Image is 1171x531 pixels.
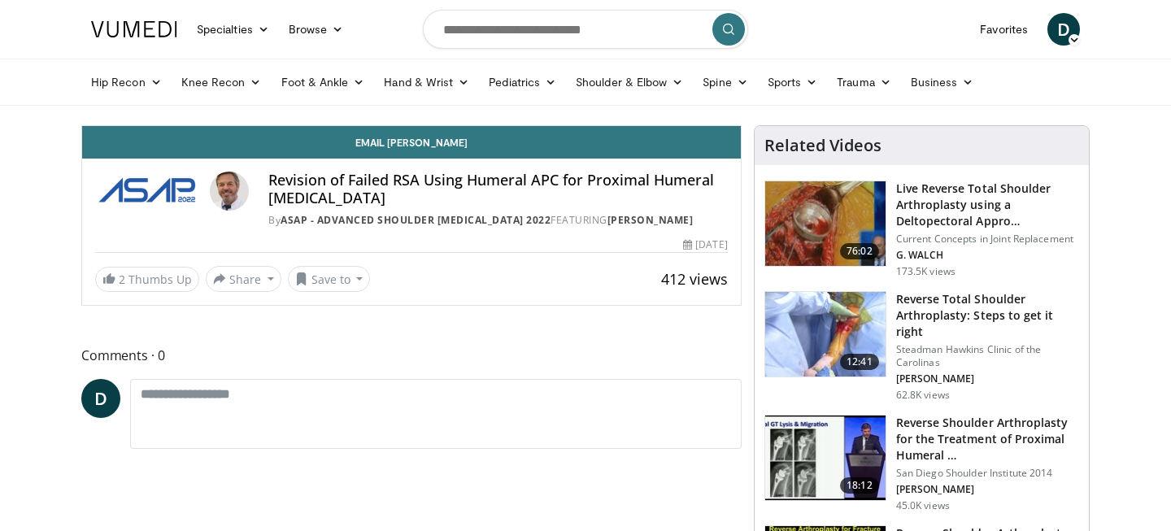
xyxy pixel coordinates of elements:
[607,213,694,227] a: [PERSON_NAME]
[281,213,551,227] a: ASAP - Advanced Shoulder [MEDICAL_DATA] 2022
[288,266,371,292] button: Save to
[272,66,375,98] a: Foot & Ankle
[764,291,1079,402] a: 12:41 Reverse Total Shoulder Arthroplasty: Steps to get it right Steadman Hawkins Clinic of the C...
[896,483,1079,496] p: [PERSON_NAME]
[764,136,882,155] h4: Related Videos
[566,66,693,98] a: Shoulder & Elbow
[840,477,879,494] span: 18:12
[896,415,1079,464] h3: Reverse Shoulder Arthroplasty for the Treatment of Proximal Humeral …
[970,13,1038,46] a: Favorites
[765,292,886,376] img: 326034_0000_1.png.150x105_q85_crop-smart_upscale.jpg
[82,126,741,159] a: Email [PERSON_NAME]
[172,66,272,98] a: Knee Recon
[374,66,479,98] a: Hand & Wrist
[268,213,727,228] div: By FEATURING
[91,21,177,37] img: VuMedi Logo
[896,265,956,278] p: 173.5K views
[95,267,199,292] a: 2 Thumbs Up
[765,181,886,266] img: 684033_3.png.150x105_q85_crop-smart_upscale.jpg
[896,343,1079,369] p: Steadman Hawkins Clinic of the Carolinas
[840,243,879,259] span: 76:02
[268,172,727,207] h4: Revision of Failed RSA Using Humeral APC for Proximal Humeral [MEDICAL_DATA]
[896,372,1079,385] p: [PERSON_NAME]
[901,66,984,98] a: Business
[81,66,172,98] a: Hip Recon
[95,172,203,211] img: ASAP - Advanced Shoulder ArthroPlasty 2022
[765,416,886,500] img: Q2xRg7exoPLTwO8X4xMDoxOjA4MTsiGN.150x105_q85_crop-smart_upscale.jpg
[119,272,125,287] span: 2
[683,237,727,252] div: [DATE]
[423,10,748,49] input: Search topics, interventions
[206,266,281,292] button: Share
[479,66,566,98] a: Pediatrics
[827,66,901,98] a: Trauma
[758,66,828,98] a: Sports
[187,13,279,46] a: Specialties
[896,249,1079,262] p: G. WALCH
[840,354,879,370] span: 12:41
[896,233,1079,246] p: Current Concepts in Joint Replacement
[661,269,728,289] span: 412 views
[279,13,354,46] a: Browse
[693,66,757,98] a: Spine
[764,415,1079,512] a: 18:12 Reverse Shoulder Arthroplasty for the Treatment of Proximal Humeral … San Diego Shoulder In...
[1047,13,1080,46] a: D
[896,291,1079,340] h3: Reverse Total Shoulder Arthroplasty: Steps to get it right
[81,379,120,418] a: D
[210,172,249,211] img: Avatar
[896,181,1079,229] h3: Live Reverse Total Shoulder Arthroplasty using a Deltopectoral Appro…
[764,181,1079,278] a: 76:02 Live Reverse Total Shoulder Arthroplasty using a Deltopectoral Appro… Current Concepts in J...
[896,499,950,512] p: 45.0K views
[896,389,950,402] p: 62.8K views
[81,345,742,366] span: Comments 0
[896,467,1079,480] p: San Diego Shoulder Institute 2014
